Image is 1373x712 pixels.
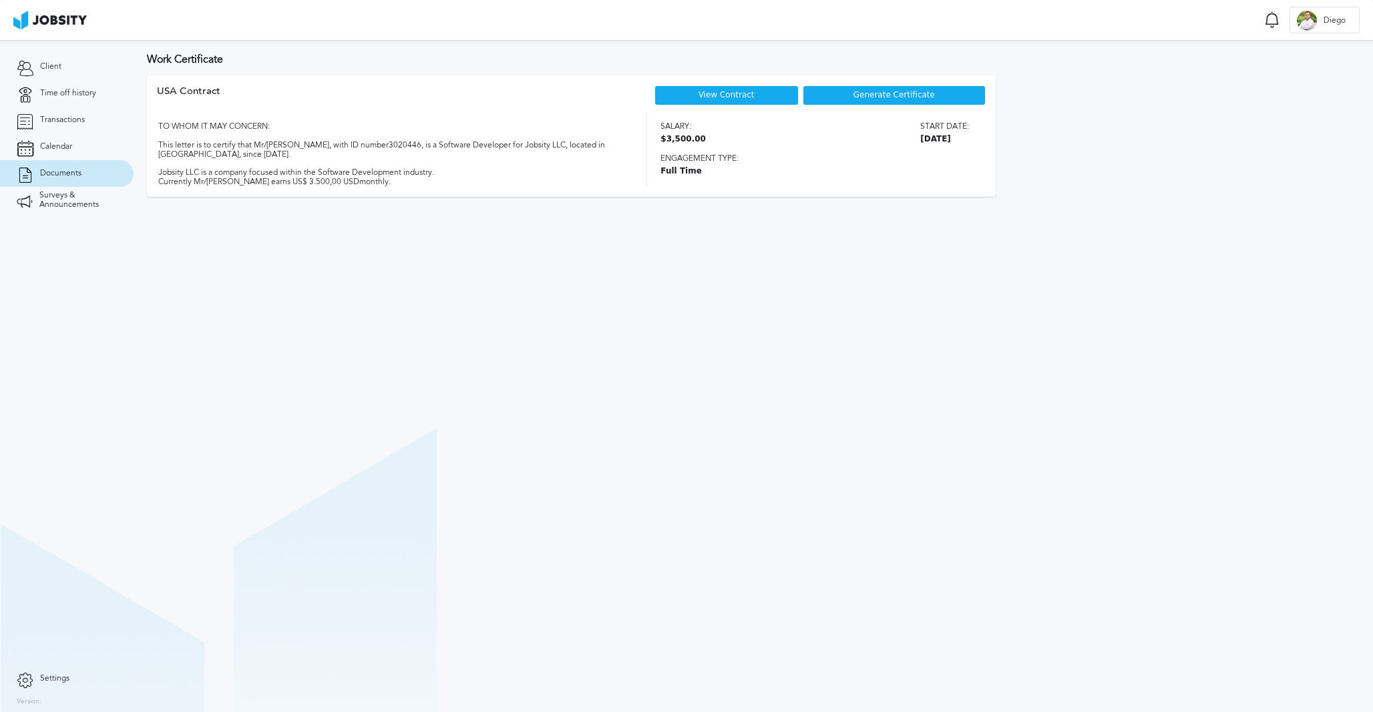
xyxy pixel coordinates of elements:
span: Engagement type: [660,154,969,163]
span: Diego [1317,16,1352,25]
span: Full Time [660,167,969,176]
span: Start date: [920,122,969,131]
span: Generate Certificate [853,91,935,100]
span: Client [40,62,61,71]
img: ab4bad089aa723f57921c736e9817d99.png [13,11,87,29]
div: USA Contract [157,85,220,112]
label: Version: [17,698,41,706]
h3: Work Certificate [147,53,1360,65]
span: Transactions [40,115,85,125]
span: Documents [40,169,81,178]
span: $3,500.00 [660,135,706,144]
button: DDiego [1290,7,1360,33]
span: [DATE] [920,135,969,144]
span: Time off history [40,89,96,98]
div: TO WHOM IT MAY CONCERN: This letter is to certify that Mr/[PERSON_NAME], with ID number 3020446 ,... [157,112,623,187]
span: Surveys & Announcements [39,191,117,210]
span: Settings [40,674,69,683]
div: D [1297,11,1317,31]
span: Salary: [660,122,706,131]
span: Calendar [40,142,72,151]
a: View Contract [699,90,755,99]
